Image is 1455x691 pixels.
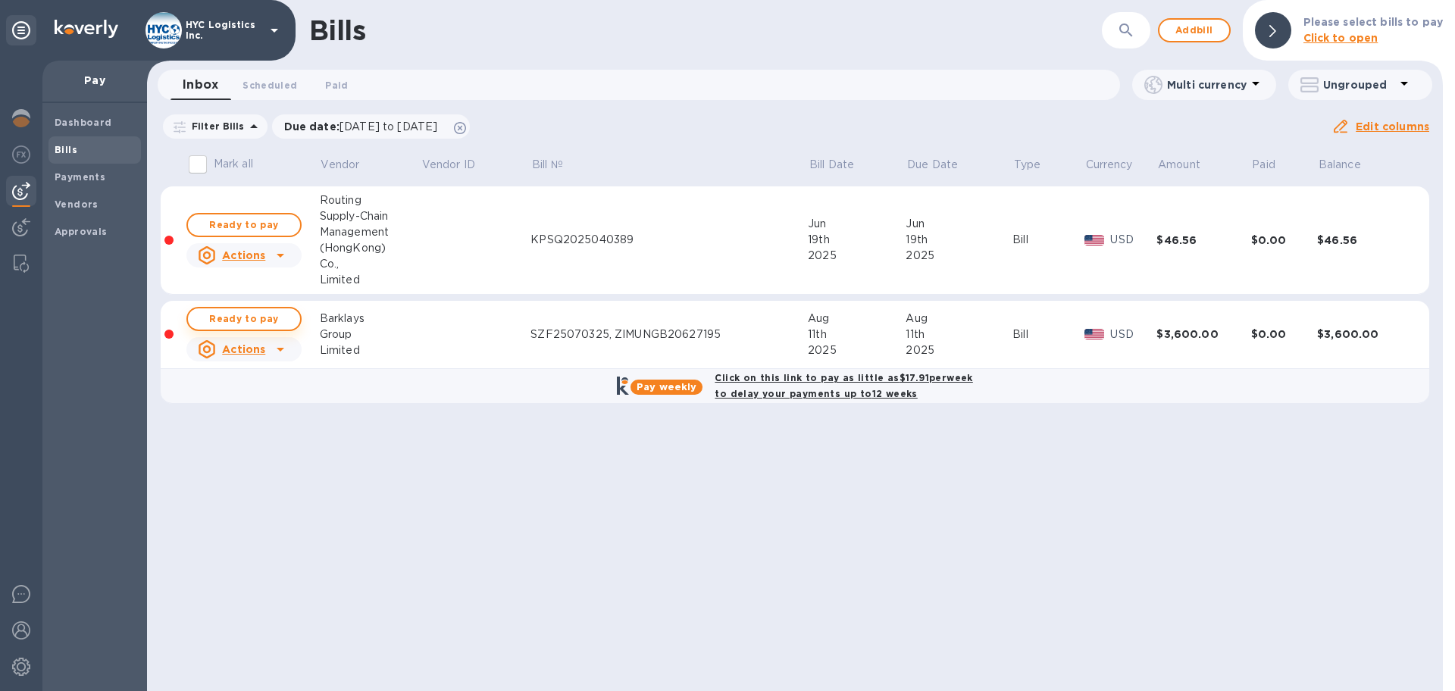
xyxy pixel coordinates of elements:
span: Paid [325,77,348,93]
div: Barklays [320,311,421,327]
b: Click to open [1303,32,1378,44]
p: USD [1110,232,1156,248]
u: Edit columns [1356,120,1429,133]
span: [DATE] to [DATE] [339,120,437,133]
div: Limited [320,272,421,288]
div: Aug [808,311,906,327]
div: 2025 [808,248,906,264]
span: Type [1014,157,1061,173]
img: Foreign exchange [12,145,30,164]
div: (HongKong) [320,240,421,256]
button: Ready to pay [186,307,302,331]
button: Addbill [1158,18,1231,42]
div: Management [320,224,421,240]
p: Type [1014,157,1041,173]
u: Actions [222,249,265,261]
p: Filter Bills [186,120,245,133]
img: USD [1084,235,1105,245]
p: Pay [55,73,135,88]
span: Due Date [907,157,978,173]
b: Approvals [55,226,108,237]
span: Bill № [532,157,583,173]
div: $0.00 [1251,327,1317,342]
span: Scheduled [242,77,297,93]
span: Ready to pay [200,310,288,328]
div: 2025 [906,248,1012,264]
div: Jun [906,216,1012,232]
div: $0.00 [1251,233,1317,248]
b: Please select bills to pay [1303,16,1443,28]
div: 11th [808,327,906,342]
b: Bills [55,144,77,155]
div: $3,600.00 [1317,327,1411,342]
div: Routing [320,192,421,208]
div: $46.56 [1317,233,1411,248]
p: Multi currency [1167,77,1247,92]
span: Paid [1252,157,1295,173]
div: 11th [906,327,1012,342]
span: Vendor [321,157,379,173]
p: Vendor ID [422,157,475,173]
span: Vendor ID [422,157,495,173]
div: $3,600.00 [1156,327,1250,342]
p: Due date : [284,119,446,134]
p: Due Date [907,157,958,173]
p: Vendor [321,157,359,173]
div: 2025 [906,342,1012,358]
div: 2025 [808,342,906,358]
span: Add bill [1172,21,1217,39]
span: Balance [1319,157,1381,173]
div: 19th [906,232,1012,248]
b: Pay weekly [637,381,696,392]
span: Ready to pay [200,216,288,234]
b: Dashboard [55,117,112,128]
b: Vendors [55,199,99,210]
p: Mark all [214,156,253,172]
div: Limited [320,342,421,358]
p: Bill № [532,157,563,173]
p: Balance [1319,157,1361,173]
u: Actions [222,343,265,355]
img: Logo [55,20,118,38]
span: Amount [1158,157,1220,173]
p: USD [1110,327,1156,342]
div: Jun [808,216,906,232]
div: $46.56 [1156,233,1250,248]
div: Supply-Chain [320,208,421,224]
p: Paid [1252,157,1275,173]
b: Click on this link to pay as little as $17.91 per week to delay your payments up to 12 weeks [715,372,972,399]
span: Bill Date [809,157,874,173]
div: Bill [1012,232,1084,248]
div: Group [320,327,421,342]
div: Bill [1012,327,1084,342]
div: Co., [320,256,421,272]
h1: Bills [309,14,365,46]
button: Ready to pay [186,213,302,237]
p: Amount [1158,157,1200,173]
img: USD [1084,329,1105,339]
span: Inbox [183,74,218,95]
p: Currency [1086,157,1133,173]
p: Bill Date [809,157,854,173]
div: SZF25070325, ZIMUNGB20627195 [530,327,808,342]
div: Due date:[DATE] to [DATE] [272,114,471,139]
b: Payments [55,171,105,183]
div: Aug [906,311,1012,327]
p: HYC Logistics Inc. [186,20,261,41]
div: Unpin categories [6,15,36,45]
div: 19th [808,232,906,248]
div: KPSQ2025040389 [530,232,808,248]
p: Ungrouped [1323,77,1395,92]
